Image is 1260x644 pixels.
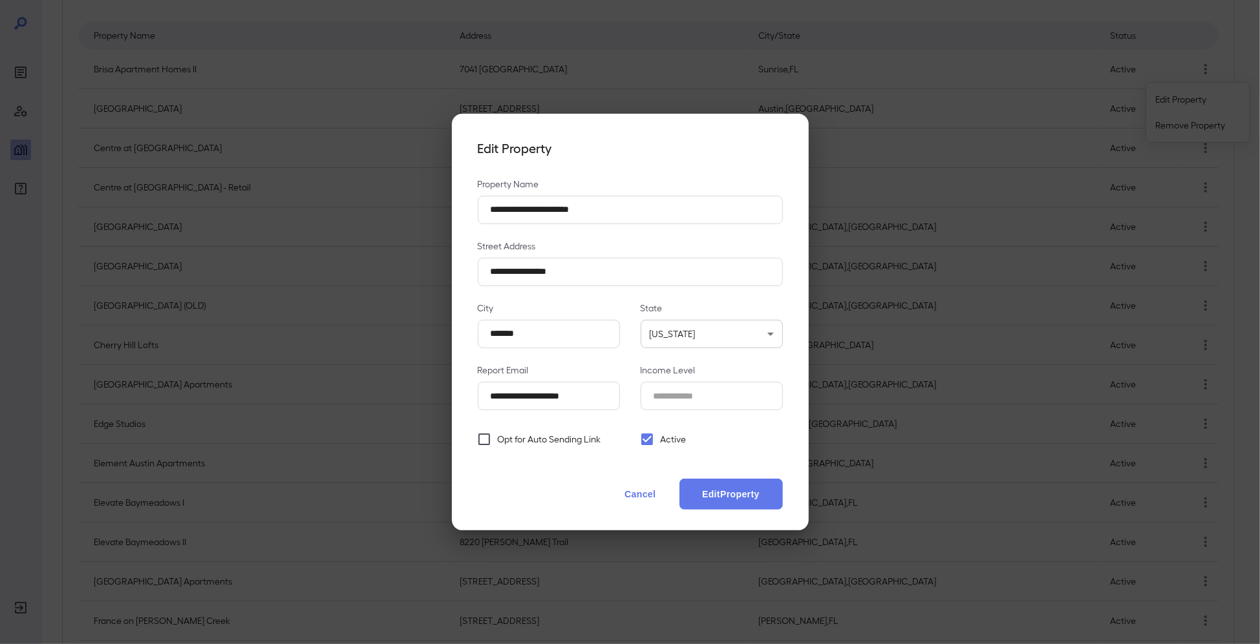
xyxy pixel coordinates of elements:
[478,364,620,377] p: Report Email
[478,140,783,157] h4: Edit Property
[498,433,601,446] span: Opt for Auto Sending Link
[641,302,783,315] p: State
[478,178,783,191] p: Property Name
[641,364,783,377] p: Income Level
[478,302,620,315] p: City
[661,433,687,446] span: Active
[478,240,783,253] p: Street Address
[641,320,783,348] div: [US_STATE]
[612,479,668,510] button: Cancel
[679,479,783,510] button: EditProperty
